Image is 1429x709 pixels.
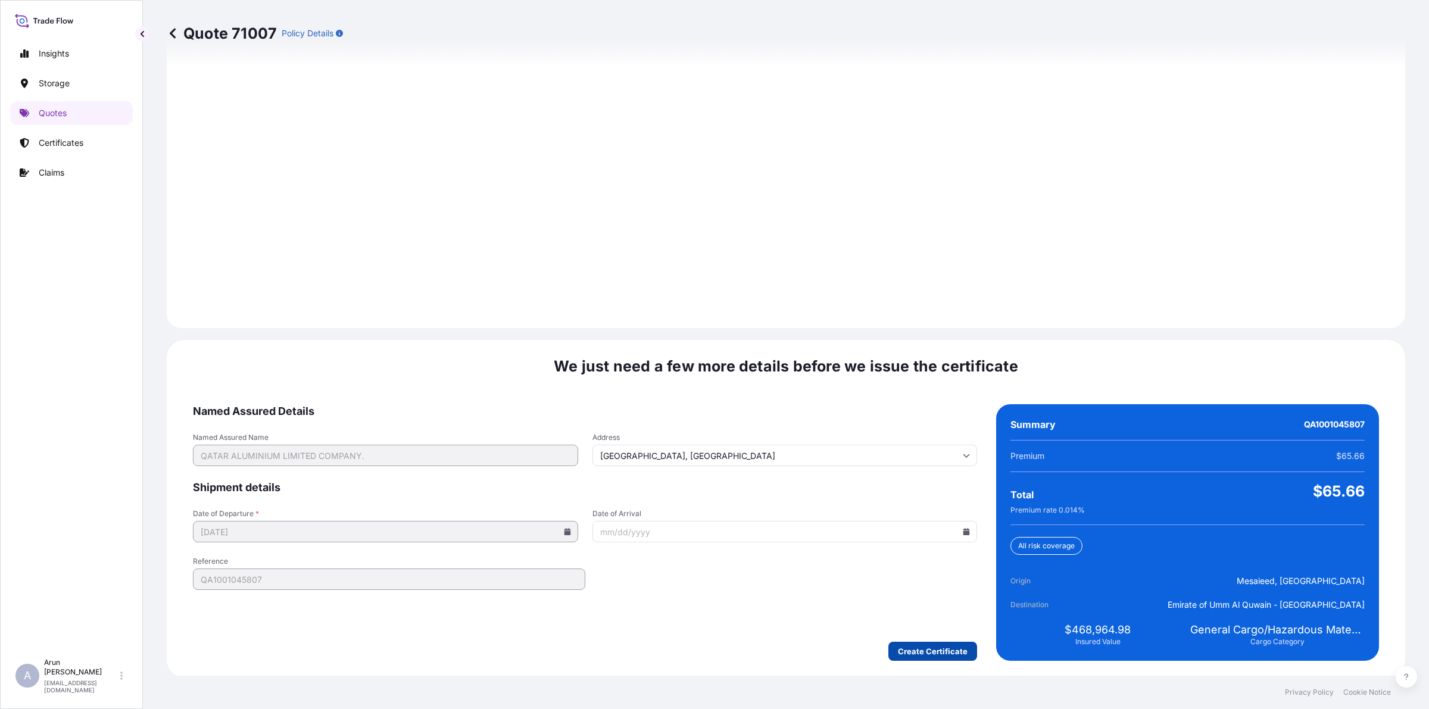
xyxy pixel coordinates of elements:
span: Address [592,433,978,442]
span: $468,964.98 [1065,623,1131,637]
a: Insights [10,42,133,65]
p: Claims [39,167,64,179]
span: $65.66 [1336,450,1365,462]
span: We just need a few more details before we issue the certificate [554,357,1018,376]
p: Quotes [39,107,67,119]
input: mm/dd/yyyy [193,521,578,542]
span: Summary [1010,418,1056,430]
span: Mesaieed, [GEOGRAPHIC_DATA] [1237,575,1365,587]
p: Policy Details [282,27,333,39]
a: Certificates [10,131,133,155]
span: Insured Value [1075,637,1121,646]
span: $65.66 [1313,482,1365,501]
span: Origin [1010,575,1077,587]
span: General Cargo/Hazardous Material [1190,623,1365,637]
span: Total [1010,489,1034,501]
span: Cargo Category [1250,637,1305,646]
span: A [24,670,31,682]
span: Date of Arrival [592,509,978,519]
button: Create Certificate [888,642,977,661]
p: Insights [39,48,69,60]
input: Cargo owner address [592,445,978,466]
input: mm/dd/yyyy [592,521,978,542]
p: Quote 71007 [167,24,277,43]
span: Premium rate 0.014 % [1010,505,1085,515]
a: Quotes [10,101,133,125]
span: Named Assured Details [193,404,977,418]
span: Date of Departure [193,509,578,519]
span: Named Assured Name [193,433,578,442]
span: Destination [1010,599,1077,611]
span: Reference [193,557,585,566]
p: Storage [39,77,70,89]
a: Cookie Notice [1343,688,1391,697]
span: QA1001045807 [1304,418,1365,430]
p: Arun [PERSON_NAME] [44,658,118,677]
a: Claims [10,161,133,185]
a: Storage [10,71,133,95]
p: Certificates [39,137,83,149]
p: Create Certificate [898,645,968,657]
a: Privacy Policy [1285,688,1334,697]
span: Emirate of Umm Al Quwain - [GEOGRAPHIC_DATA] [1168,599,1365,611]
p: [EMAIL_ADDRESS][DOMAIN_NAME] [44,679,118,694]
span: Premium [1010,450,1044,462]
div: All risk coverage [1010,537,1082,555]
input: Your internal reference [193,569,585,590]
span: Shipment details [193,480,977,495]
